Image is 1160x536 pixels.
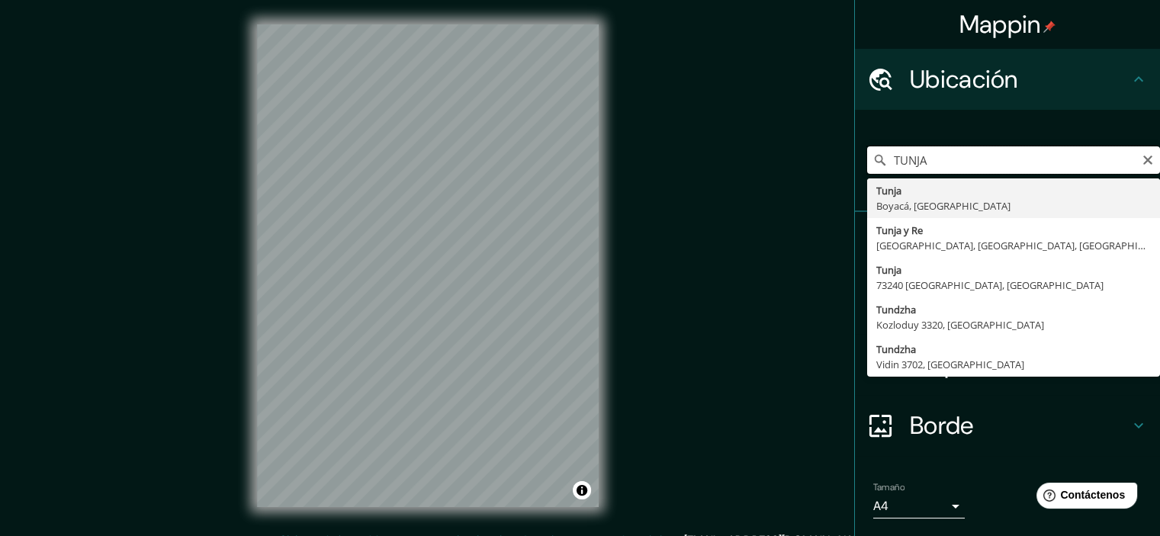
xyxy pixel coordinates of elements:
[876,263,901,277] font: Tunja
[1043,21,1056,33] img: pin-icon.png
[876,303,916,316] font: Tundzha
[1142,152,1154,166] button: Claro
[910,409,974,441] font: Borde
[876,223,923,237] font: Tunja y Re
[876,318,1044,332] font: Kozloduy 3320, [GEOGRAPHIC_DATA]
[873,498,888,514] font: A4
[855,212,1160,273] div: Patas
[873,481,905,493] font: Tamaño
[855,334,1160,395] div: Disposición
[876,358,1024,371] font: Vidin 3702, [GEOGRAPHIC_DATA]
[855,49,1160,110] div: Ubicación
[873,494,965,518] div: A4
[867,146,1160,174] input: Elige tu ciudad o zona
[876,199,1011,213] font: Boyacá, [GEOGRAPHIC_DATA]
[876,342,916,356] font: Tundzha
[959,8,1041,40] font: Mappin
[855,273,1160,334] div: Estilo
[876,278,1104,292] font: 73240 [GEOGRAPHIC_DATA], [GEOGRAPHIC_DATA]
[257,24,599,507] canvas: Mapa
[855,395,1160,456] div: Borde
[1024,477,1143,519] iframe: Lanzador de widgets de ayuda
[876,184,901,197] font: Tunja
[910,63,1018,95] font: Ubicación
[573,481,591,499] button: Activar o desactivar atribución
